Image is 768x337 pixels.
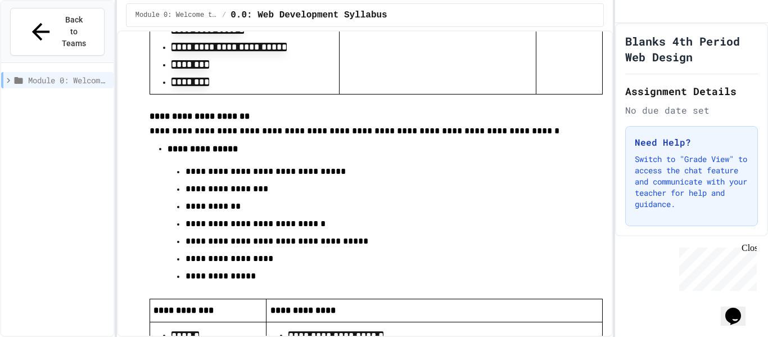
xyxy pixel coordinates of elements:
div: Chat with us now!Close [4,5,78,71]
iframe: chat widget [721,292,757,326]
h1: Blanks 4th Period Web Design [625,33,758,65]
span: 0.0: Web Development Syllabus [231,8,387,22]
p: Switch to "Grade View" to access the chat feature and communicate with your teacher for help and ... [635,154,748,210]
span: Back to Teams [61,14,87,50]
h2: Assignment Details [625,83,758,99]
span: Module 0: Welcome to Web Development [28,74,109,86]
span: / [222,11,226,20]
h3: Need Help? [635,136,748,149]
div: No due date set [625,104,758,117]
button: Back to Teams [10,8,105,56]
iframe: chat widget [675,243,757,291]
span: Module 0: Welcome to Web Development [135,11,218,20]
